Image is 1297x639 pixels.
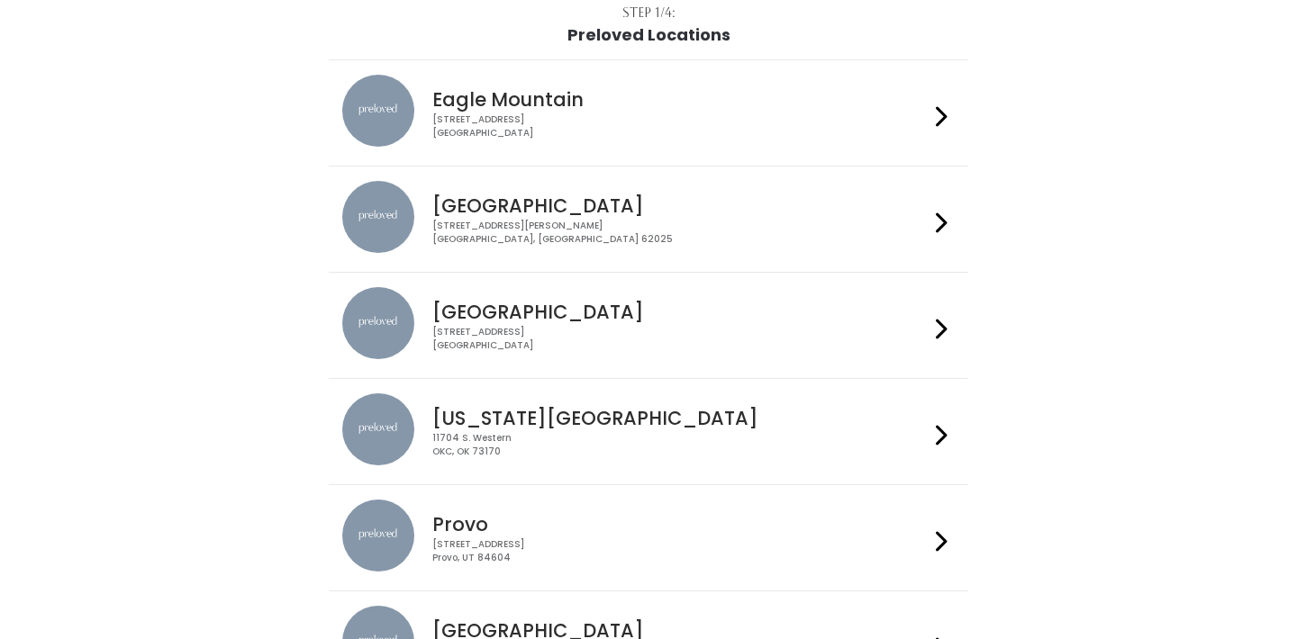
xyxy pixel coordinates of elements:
[342,75,414,147] img: preloved location
[622,4,676,22] div: Step 1/4:
[432,113,928,139] div: [STREET_ADDRESS] [GEOGRAPHIC_DATA]
[342,181,954,257] a: preloved location [GEOGRAPHIC_DATA] [STREET_ADDRESS][PERSON_NAME][GEOGRAPHIC_DATA], [GEOGRAPHIC_D...
[432,408,928,428] h4: [US_STATE][GEOGRAPHIC_DATA]
[432,301,928,322] h4: [GEOGRAPHIC_DATA]
[432,326,928,352] div: [STREET_ADDRESS] [GEOGRAPHIC_DATA]
[342,287,954,364] a: preloved location [GEOGRAPHIC_DATA] [STREET_ADDRESS][GEOGRAPHIC_DATA]
[342,181,414,253] img: preloved location
[342,499,414,571] img: preloved location
[432,432,928,458] div: 11704 S. Western OKC, OK 73170
[432,89,928,110] h4: Eagle Mountain
[432,538,928,564] div: [STREET_ADDRESS] Provo, UT 84604
[342,393,954,470] a: preloved location [US_STATE][GEOGRAPHIC_DATA] 11704 S. WesternOKC, OK 73170
[432,514,928,535] h4: Provo
[342,287,414,359] img: preloved location
[432,195,928,216] h4: [GEOGRAPHIC_DATA]
[342,75,954,151] a: preloved location Eagle Mountain [STREET_ADDRESS][GEOGRAPHIC_DATA]
[342,393,414,465] img: preloved location
[342,499,954,576] a: preloved location Provo [STREET_ADDRESS]Provo, UT 84604
[567,26,730,44] h1: Preloved Locations
[432,220,928,246] div: [STREET_ADDRESS][PERSON_NAME] [GEOGRAPHIC_DATA], [GEOGRAPHIC_DATA] 62025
